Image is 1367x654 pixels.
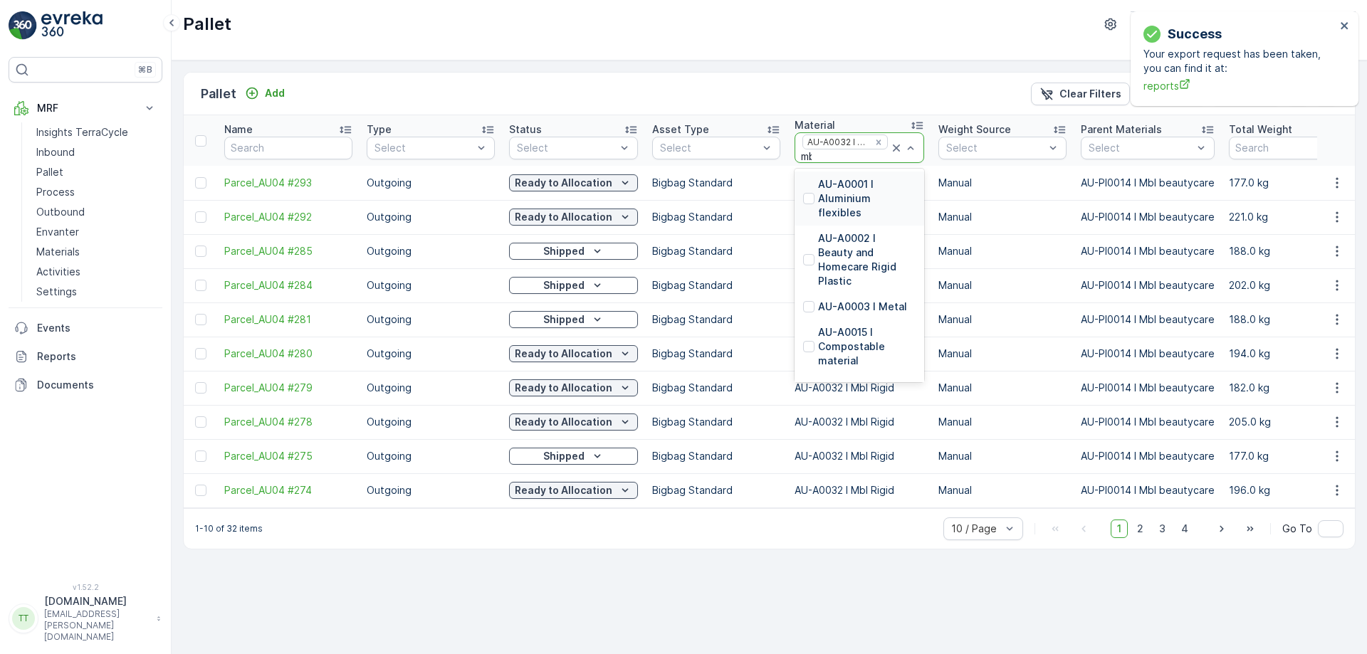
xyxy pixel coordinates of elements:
[367,449,495,463] p: Outgoing
[37,101,134,115] p: MRF
[375,141,473,155] p: Select
[224,381,352,395] a: Parcel_AU04 #279
[367,176,495,190] p: Outgoing
[1340,20,1350,33] button: close
[37,321,157,335] p: Events
[195,416,206,428] div: Toggle Row Selected
[224,312,352,327] a: Parcel_AU04 #281
[652,278,780,292] p: Bigbag Standard
[1153,519,1172,538] span: 3
[946,141,1044,155] p: Select
[509,448,638,465] button: Shipped
[652,415,780,429] p: Bigbag Standard
[367,347,495,361] p: Outgoing
[224,210,352,224] a: Parcel_AU04 #292
[509,345,638,362] button: Ready to Allocation
[1229,415,1357,429] p: 205.0 kg
[36,205,85,219] p: Outbound
[195,348,206,359] div: Toggle Row Selected
[37,378,157,392] p: Documents
[1229,210,1357,224] p: 221.0 kg
[938,347,1067,361] p: Manual
[938,449,1067,463] p: Manual
[138,64,152,75] p: ⌘B
[31,282,162,302] a: Settings
[36,245,80,259] p: Materials
[31,242,162,262] a: Materials
[31,142,162,162] a: Inbound
[224,449,352,463] a: Parcel_AU04 #275
[803,135,869,149] div: AU-A0032 I Mbl Rigid
[871,137,886,148] div: Remove AU-A0032 I Mbl Rigid
[1081,381,1215,395] p: AU-PI0014 I Mbl beautycare
[224,137,352,159] input: Search
[37,349,157,364] p: Reports
[515,483,612,497] p: Ready to Allocation
[239,85,290,102] button: Add
[195,314,206,325] div: Toggle Row Selected
[1081,210,1215,224] p: AU-PI0014 I Mbl beautycare
[795,415,924,429] p: AU-A0032 I Mbl Rigid
[224,483,352,497] a: Parcel_AU04 #274
[543,244,585,258] p: Shipped
[1111,519,1128,538] span: 1
[1143,78,1336,93] a: reports
[367,244,495,258] p: Outgoing
[517,141,616,155] p: Select
[795,483,924,497] p: AU-A0032 I Mbl Rigid
[1229,381,1357,395] p: 182.0 kg
[652,312,780,327] p: Bigbag Standard
[515,415,612,429] p: Ready to Allocation
[36,145,75,159] p: Inbound
[938,278,1067,292] p: Manual
[367,415,495,429] p: Outgoing
[1081,176,1215,190] p: AU-PI0014 I Mbl beautycare
[44,608,150,643] p: [EMAIL_ADDRESS][PERSON_NAME][DOMAIN_NAME]
[9,11,37,40] img: logo
[1031,83,1130,105] button: Clear Filters
[509,243,638,260] button: Shipped
[1229,278,1357,292] p: 202.0 kg
[652,483,780,497] p: Bigbag Standard
[367,210,495,224] p: Outgoing
[515,176,612,190] p: Ready to Allocation
[938,176,1067,190] p: Manual
[31,122,162,142] a: Insights TerraCycle
[1081,415,1215,429] p: AU-PI0014 I Mbl beautycare
[1229,244,1357,258] p: 188.0 kg
[938,312,1067,327] p: Manual
[1059,87,1121,101] p: Clear Filters
[1229,347,1357,361] p: 194.0 kg
[31,202,162,222] a: Outbound
[36,165,63,179] p: Pallet
[224,244,352,258] a: Parcel_AU04 #285
[515,347,612,361] p: Ready to Allocation
[1131,519,1150,538] span: 2
[1089,141,1193,155] p: Select
[543,278,585,292] p: Shipped
[1143,47,1336,75] p: Your export request has been taken, you can find it at:
[183,13,231,36] p: Pallet
[543,449,585,463] p: Shipped
[1282,522,1312,536] span: Go To
[509,209,638,226] button: Ready to Allocation
[367,122,392,137] p: Type
[31,162,162,182] a: Pallet
[367,312,495,327] p: Outgoing
[195,450,206,462] div: Toggle Row Selected
[195,211,206,223] div: Toggle Row Selected
[224,278,352,292] a: Parcel_AU04 #284
[1229,312,1357,327] p: 188.0 kg
[938,210,1067,224] p: Manual
[652,176,780,190] p: Bigbag Standard
[224,176,352,190] a: Parcel_AU04 #293
[9,583,162,591] span: v 1.52.2
[31,262,162,282] a: Activities
[195,246,206,257] div: Toggle Row Selected
[36,265,80,279] p: Activities
[44,594,150,608] p: [DOMAIN_NAME]
[9,314,162,342] a: Events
